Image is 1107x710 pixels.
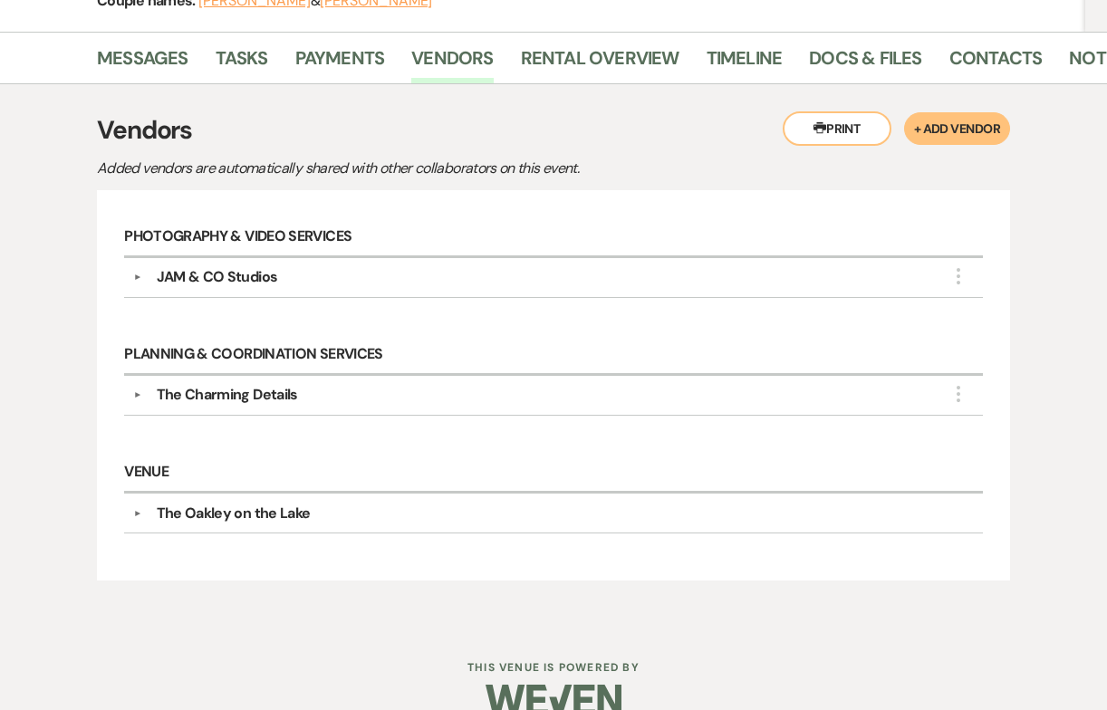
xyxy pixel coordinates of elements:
[295,43,385,83] a: Payments
[157,266,278,288] div: JAM & CO Studios
[97,157,731,180] p: Added vendors are automatically shared with other collaborators on this event.
[411,43,493,83] a: Vendors
[707,43,783,83] a: Timeline
[216,43,268,83] a: Tasks
[97,111,1010,149] h3: Vendors
[904,112,1010,145] button: + Add Vendor
[949,43,1043,83] a: Contacts
[124,217,983,257] h6: Photography & Video Services
[809,43,921,83] a: Docs & Files
[157,503,311,524] div: The Oakley on the Lake
[124,454,983,494] h6: Venue
[783,111,891,146] button: Print
[127,273,149,282] button: ▼
[127,509,149,518] button: ▼
[521,43,679,83] a: Rental Overview
[157,384,298,406] div: The Charming Details
[124,336,983,376] h6: Planning & Coordination Services
[97,43,188,83] a: Messages
[127,390,149,399] button: ▼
